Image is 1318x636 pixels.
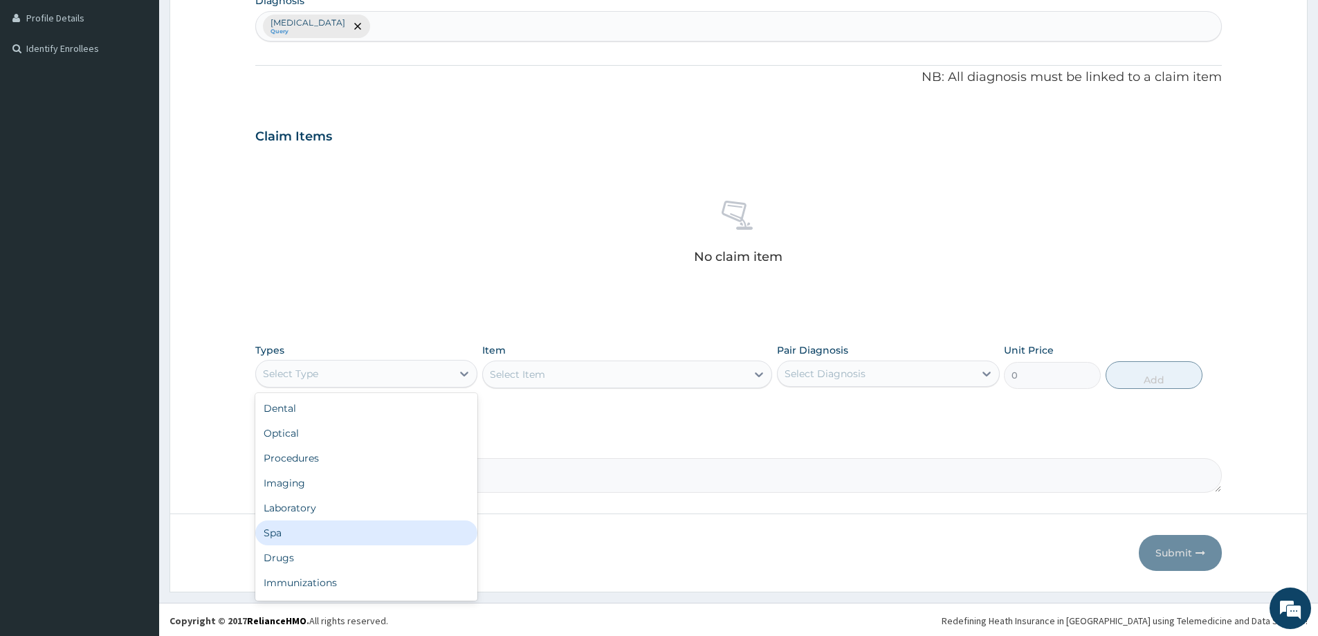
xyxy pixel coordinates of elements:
label: Types [255,345,284,356]
button: Submit [1139,535,1222,571]
div: Imaging [255,471,477,496]
label: Unit Price [1004,343,1054,357]
div: Others [255,595,477,620]
img: d_794563401_company_1708531726252_794563401 [26,69,56,104]
strong: Copyright © 2017 . [170,615,309,627]
div: Dental [255,396,477,421]
label: Item [482,343,506,357]
textarea: Type your message and hit 'Enter' [7,378,264,426]
div: Immunizations [255,570,477,595]
div: Redefining Heath Insurance in [GEOGRAPHIC_DATA] using Telemedicine and Data Science! [942,614,1308,628]
div: Select Type [263,367,318,381]
label: Comment [255,439,1222,451]
p: NB: All diagnosis must be linked to a claim item [255,69,1222,87]
span: We're online! [80,174,191,314]
div: Optical [255,421,477,446]
p: [MEDICAL_DATA] [271,17,345,28]
div: Select Diagnosis [785,367,866,381]
span: remove selection option [351,20,364,33]
div: Spa [255,520,477,545]
h3: Claim Items [255,129,332,145]
div: Laboratory [255,496,477,520]
div: Drugs [255,545,477,570]
div: Procedures [255,446,477,471]
div: Minimize live chat window [227,7,260,40]
small: Query [271,28,345,35]
label: Pair Diagnosis [777,343,848,357]
a: RelianceHMO [247,615,306,627]
div: Chat with us now [72,78,232,96]
button: Add [1106,361,1202,389]
p: No claim item [694,250,782,264]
